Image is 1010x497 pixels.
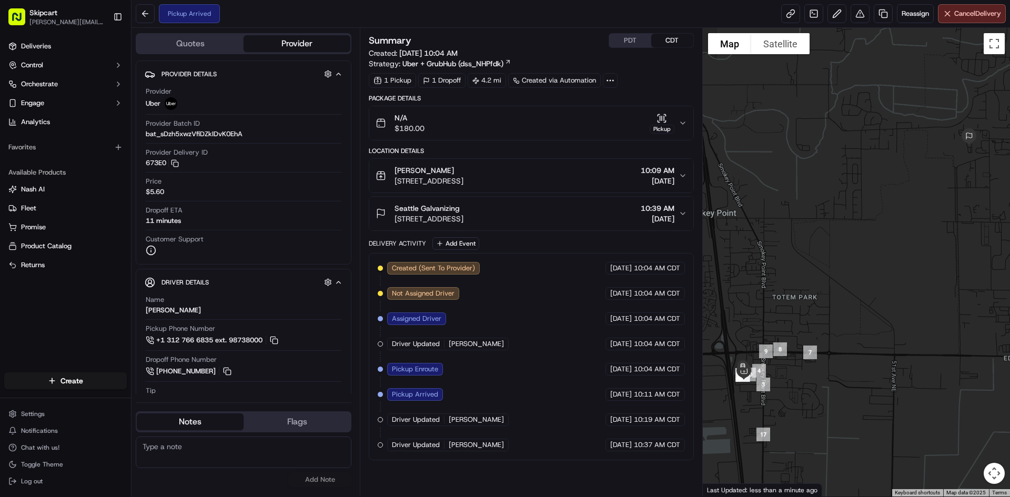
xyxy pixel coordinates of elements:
[369,94,693,103] div: Package Details
[21,79,58,89] span: Orchestrate
[29,7,57,18] button: Skipcart
[395,203,460,214] span: Seattle Galvanizing
[146,148,208,157] span: Provider Delivery ID
[21,42,51,51] span: Deliveries
[146,235,204,244] span: Customer Support
[8,185,123,194] a: Nash AI
[609,34,651,47] button: PDT
[4,372,127,389] button: Create
[137,413,244,430] button: Notes
[146,206,183,215] span: Dropoff ETA
[89,154,97,162] div: 💻
[752,423,774,445] div: 17
[4,38,127,55] a: Deliveries
[179,104,191,116] button: Start new chat
[36,100,173,111] div: Start new chat
[751,33,810,54] button: Show satellite imagery
[21,204,36,213] span: Fleet
[634,314,680,323] span: 10:04 AM CDT
[4,114,127,130] a: Analytics
[650,113,674,134] button: Pickup
[146,334,280,346] a: +1 312 766 6835 ext. 98738000
[748,360,770,382] div: 4
[641,165,674,176] span: 10:09 AM
[897,4,934,23] button: Reassign
[146,324,215,333] span: Pickup Phone Number
[610,263,632,273] span: [DATE]
[392,415,440,424] span: Driver Updated
[732,364,754,386] div: 19
[418,73,466,88] div: 1 Dropoff
[369,159,693,192] button: [PERSON_NAME][STREET_ADDRESS]10:09 AM[DATE]
[799,341,821,363] div: 7
[8,260,123,270] a: Returns
[610,314,632,323] span: [DATE]
[21,98,44,108] span: Engage
[610,415,632,424] span: [DATE]
[8,204,123,213] a: Fleet
[992,490,1007,495] a: Terms (opens in new tab)
[146,99,160,108] span: Uber
[21,222,46,232] span: Promise
[769,338,791,360] div: 8
[449,339,504,349] span: [PERSON_NAME]
[395,165,454,176] span: [PERSON_NAME]
[369,36,411,45] h3: Summary
[392,339,440,349] span: Driver Updated
[21,460,63,469] span: Toggle Theme
[641,214,674,224] span: [DATE]
[146,177,161,186] span: Price
[4,181,127,198] button: Nash AI
[634,364,680,374] span: 10:04 AM CDT
[610,390,632,399] span: [DATE]
[755,340,777,362] div: 9
[146,119,200,128] span: Provider Batch ID
[395,113,425,123] span: N/A
[369,106,693,140] button: N/A$180.00Pickup
[8,241,123,251] a: Product Catalog
[4,407,127,421] button: Settings
[984,463,1005,484] button: Map camera controls
[4,219,127,236] button: Promise
[156,367,216,376] span: [PHONE_NUMBER]
[4,257,127,273] button: Returns
[634,289,680,298] span: 10:04 AM CDT
[392,289,454,298] span: Not Assigned Driver
[145,273,342,291] button: Driver Details
[402,58,503,69] span: Uber + GrubHub (dss_NHPfdk)
[74,178,127,186] a: Powered byPylon
[21,185,45,194] span: Nash AI
[21,427,58,435] span: Notifications
[369,48,458,58] span: Created:
[984,33,1005,54] button: Toggle fullscreen view
[146,295,164,305] span: Name
[392,314,441,323] span: Assigned Driver
[449,415,504,424] span: [PERSON_NAME]
[11,11,32,32] img: Nash
[99,153,169,163] span: API Documentation
[21,241,72,251] span: Product Catalog
[610,364,632,374] span: [DATE]
[29,18,105,26] button: [PERSON_NAME][EMAIL_ADDRESS][DOMAIN_NAME]
[21,410,45,418] span: Settings
[395,214,463,224] span: [STREET_ADDRESS]
[146,87,171,96] span: Provider
[369,58,511,69] div: Strategy:
[146,366,233,377] a: [PHONE_NUMBER]
[399,48,458,58] span: [DATE] 10:04 AM
[146,129,243,139] span: bat_sDzh5xwzVfiDZkIDvK0EhA
[369,239,426,248] div: Delivery Activity
[369,197,693,230] button: Seattle Galvanizing[STREET_ADDRESS]10:39 AM[DATE]
[369,73,416,88] div: 1 Pickup
[4,164,127,181] div: Available Products
[610,440,632,450] span: [DATE]
[392,364,438,374] span: Pickup Enroute
[402,58,511,69] a: Uber + GrubHub (dss_NHPfdk)
[4,200,127,217] button: Fleet
[21,477,43,485] span: Log out
[105,178,127,186] span: Pylon
[4,474,127,489] button: Log out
